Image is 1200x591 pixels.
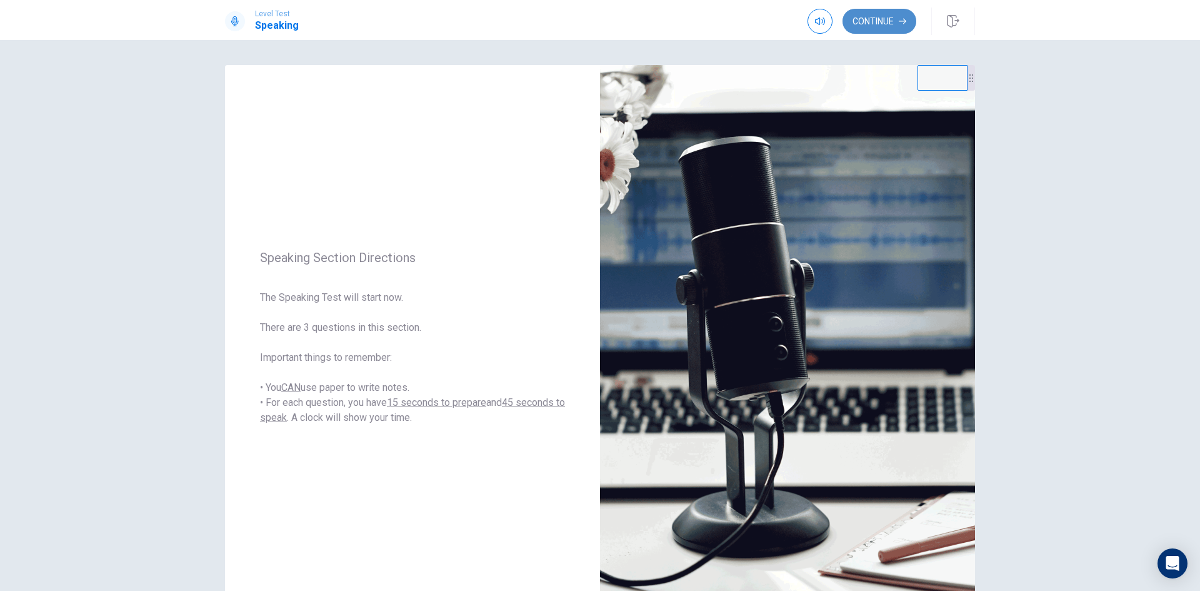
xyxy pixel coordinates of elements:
[255,9,299,18] span: Level Test
[255,18,299,33] h1: Speaking
[387,397,486,408] u: 15 seconds to prepare
[260,250,565,265] span: Speaking Section Directions
[281,381,301,393] u: CAN
[1157,548,1187,578] div: Open Intercom Messenger
[260,290,565,425] span: The Speaking Test will start now. There are 3 questions in this section. Important things to reme...
[842,9,916,34] button: Continue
